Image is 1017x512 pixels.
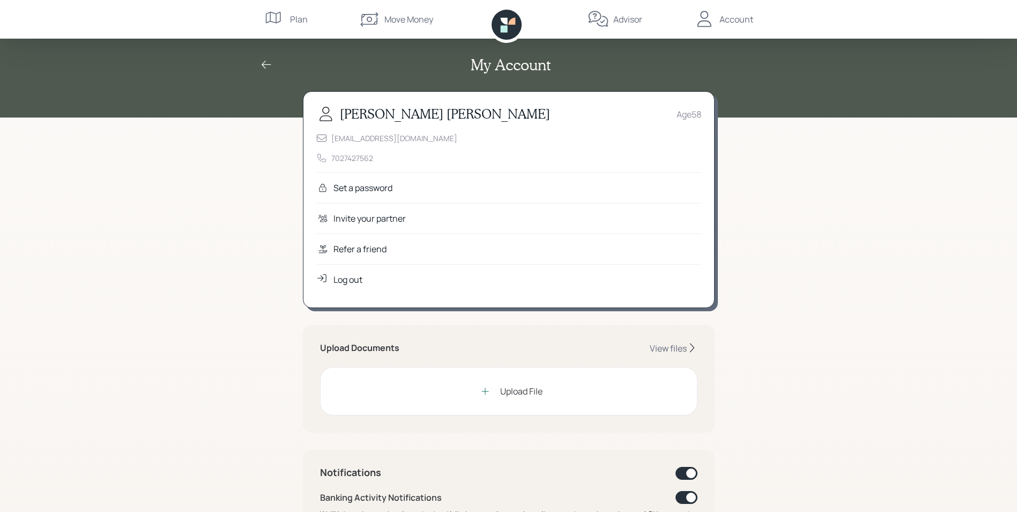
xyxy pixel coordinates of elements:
div: Age 58 [677,108,701,121]
div: Plan [290,13,308,26]
div: [EMAIL_ADDRESS][DOMAIN_NAME] [331,133,457,144]
div: Invite your partner [333,212,406,225]
h2: My Account [471,56,551,74]
div: Move Money [384,13,433,26]
h5: Upload Documents [320,343,399,353]
h3: [PERSON_NAME] [PERSON_NAME] [340,106,550,122]
div: Set a password [333,181,392,194]
div: Advisor [613,13,642,26]
div: Log out [333,273,362,286]
div: View files [650,342,687,354]
h4: Notifications [320,467,381,479]
div: 7027427562 [331,152,373,164]
div: Upload File [500,385,543,398]
div: Banking Activity Notifications [320,491,442,504]
div: Account [719,13,753,26]
div: Refer a friend [333,243,387,255]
